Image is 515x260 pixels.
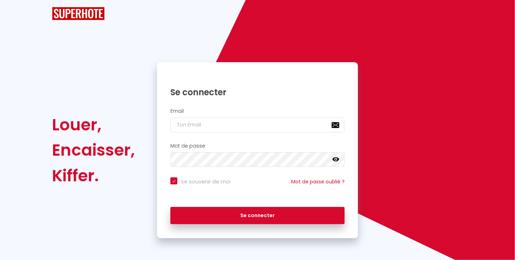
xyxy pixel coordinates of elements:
[52,7,105,20] img: SuperHote logo
[170,207,345,225] button: Se connecter
[170,87,345,98] h1: Se connecter
[291,178,345,185] a: Mot de passe oublié ?
[52,163,135,188] div: Kiffer.
[52,112,135,137] div: Louer,
[170,108,345,114] h2: Email
[170,143,345,149] h2: Mot de passe
[170,118,345,132] input: Ton Email
[52,137,135,163] div: Encaisser,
